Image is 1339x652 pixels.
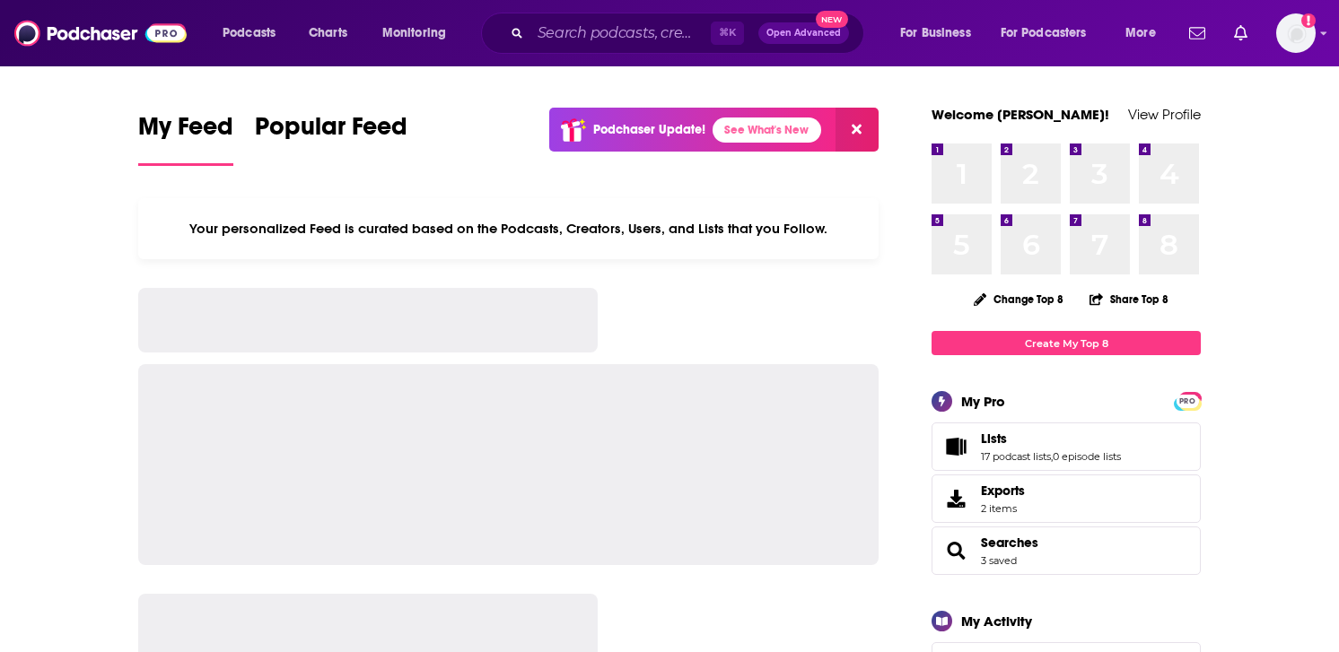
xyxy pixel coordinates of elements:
[138,198,879,259] div: Your personalized Feed is curated based on the Podcasts, Creators, Users, and Lists that you Follow.
[900,21,971,46] span: For Business
[981,430,1121,447] a: Lists
[981,502,1025,515] span: 2 items
[816,11,848,28] span: New
[932,422,1201,471] span: Lists
[498,13,881,54] div: Search podcasts, credits, & more...
[938,434,974,459] a: Lists
[1051,450,1053,463] span: ,
[981,450,1051,463] a: 17 podcast lists
[932,526,1201,575] span: Searches
[938,538,974,563] a: Searches
[210,19,299,48] button: open menu
[255,111,407,166] a: Popular Feed
[766,29,841,38] span: Open Advanced
[297,19,358,48] a: Charts
[938,486,974,511] span: Exports
[530,19,711,48] input: Search podcasts, credits, & more...
[1001,21,1087,46] span: For Podcasters
[713,117,821,143] a: See What's New
[309,21,347,46] span: Charts
[981,535,1038,551] a: Searches
[758,22,849,44] button: Open AdvancedNew
[1276,13,1316,53] button: Show profile menu
[1276,13,1316,53] img: User Profile
[1182,18,1212,48] a: Show notifications dropdown
[1113,19,1178,48] button: open menu
[1276,13,1316,53] span: Logged in as EllaRoseMurphy
[1125,21,1156,46] span: More
[981,482,1025,499] span: Exports
[370,19,469,48] button: open menu
[1177,394,1198,407] a: PRO
[1301,13,1316,28] svg: Email not verified
[255,111,407,152] span: Popular Feed
[981,430,1007,447] span: Lists
[888,19,993,48] button: open menu
[963,288,1074,310] button: Change Top 8
[1089,282,1169,317] button: Share Top 8
[1053,450,1121,463] a: 0 episode lists
[932,106,1109,123] a: Welcome [PERSON_NAME]!
[981,554,1017,567] a: 3 saved
[138,111,233,152] span: My Feed
[14,16,187,50] img: Podchaser - Follow, Share and Rate Podcasts
[138,111,233,166] a: My Feed
[961,393,1005,410] div: My Pro
[1227,18,1255,48] a: Show notifications dropdown
[932,331,1201,355] a: Create My Top 8
[932,474,1201,523] a: Exports
[989,19,1113,48] button: open menu
[593,122,705,137] p: Podchaser Update!
[1177,395,1198,408] span: PRO
[711,22,744,45] span: ⌘ K
[223,21,276,46] span: Podcasts
[961,613,1032,630] div: My Activity
[1128,106,1201,123] a: View Profile
[382,21,446,46] span: Monitoring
